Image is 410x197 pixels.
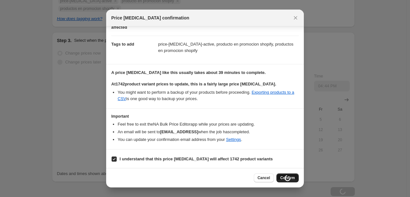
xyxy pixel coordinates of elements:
dd: price-[MEDICAL_DATA]-active, producto en promocion shopify, productos en promocion shopify [158,36,299,59]
b: [EMAIL_ADDRESS] [160,129,198,134]
a: Settings [226,137,241,142]
li: An email will be sent to when the job has completed . [118,129,299,135]
b: A price [MEDICAL_DATA] like this usually takes about 39 minutes to complete. [111,70,266,75]
button: Cancel [254,173,274,182]
span: Cancel [258,175,270,180]
b: I understand that this price [MEDICAL_DATA] will affect 1742 product variants [120,157,273,161]
span: Price [MEDICAL_DATA] confirmation [111,15,189,21]
span: Tags to add [111,42,134,47]
li: You might want to perform a backup of your products before proceeding. is one good way to backup ... [118,89,299,102]
a: Exporting products to a CSV [118,90,294,101]
button: Close [291,13,300,22]
li: You can update your confirmation email address from your . [118,136,299,143]
li: Feel free to exit the NA Bulk Price Editor app while your prices are updating. [118,121,299,128]
h3: Important [111,114,299,119]
b: At 1742 product variant prices to update, this is a fairly large price [MEDICAL_DATA]. [111,82,276,86]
